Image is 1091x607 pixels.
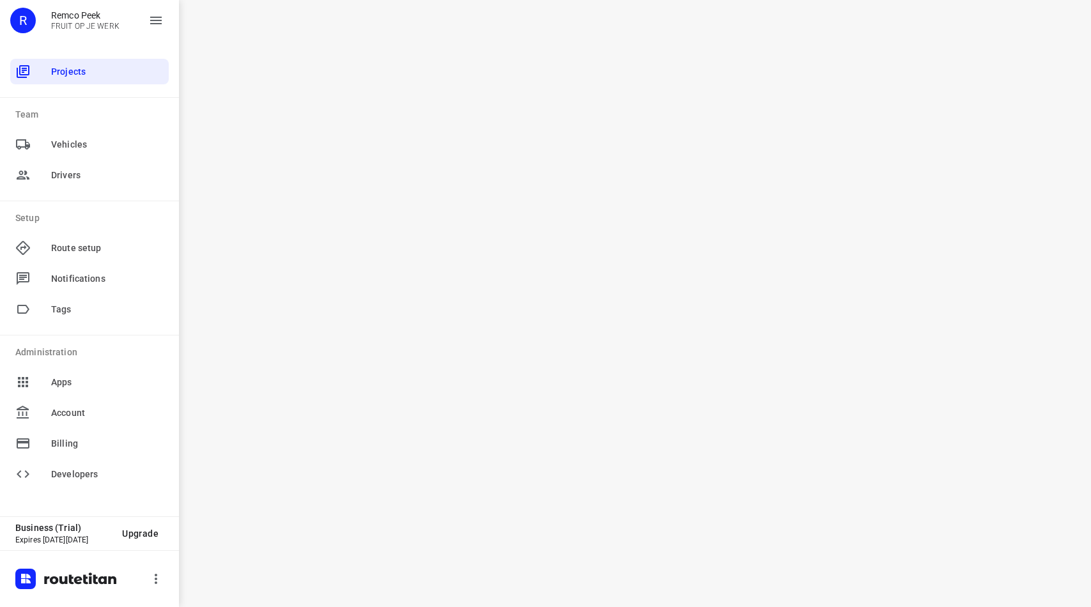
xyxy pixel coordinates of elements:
[51,169,164,182] span: Drivers
[51,406,164,420] span: Account
[15,523,112,533] p: Business (Trial)
[15,346,169,359] p: Administration
[10,461,169,487] div: Developers
[10,266,169,291] div: Notifications
[10,132,169,157] div: Vehicles
[15,211,169,225] p: Setup
[10,400,169,426] div: Account
[51,468,164,481] span: Developers
[10,296,169,322] div: Tags
[51,272,164,286] span: Notifications
[10,162,169,188] div: Drivers
[10,235,169,261] div: Route setup
[51,242,164,255] span: Route setup
[122,528,159,539] span: Upgrade
[10,431,169,456] div: Billing
[112,522,169,545] button: Upgrade
[51,303,164,316] span: Tags
[51,65,164,79] span: Projects
[10,8,36,33] div: R
[51,437,164,450] span: Billing
[15,108,169,121] p: Team
[51,22,120,31] p: FRUIT OP JE WERK
[51,376,164,389] span: Apps
[51,10,120,20] p: Remco Peek
[10,369,169,395] div: Apps
[15,535,112,544] p: Expires [DATE][DATE]
[51,138,164,151] span: Vehicles
[10,59,169,84] div: Projects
